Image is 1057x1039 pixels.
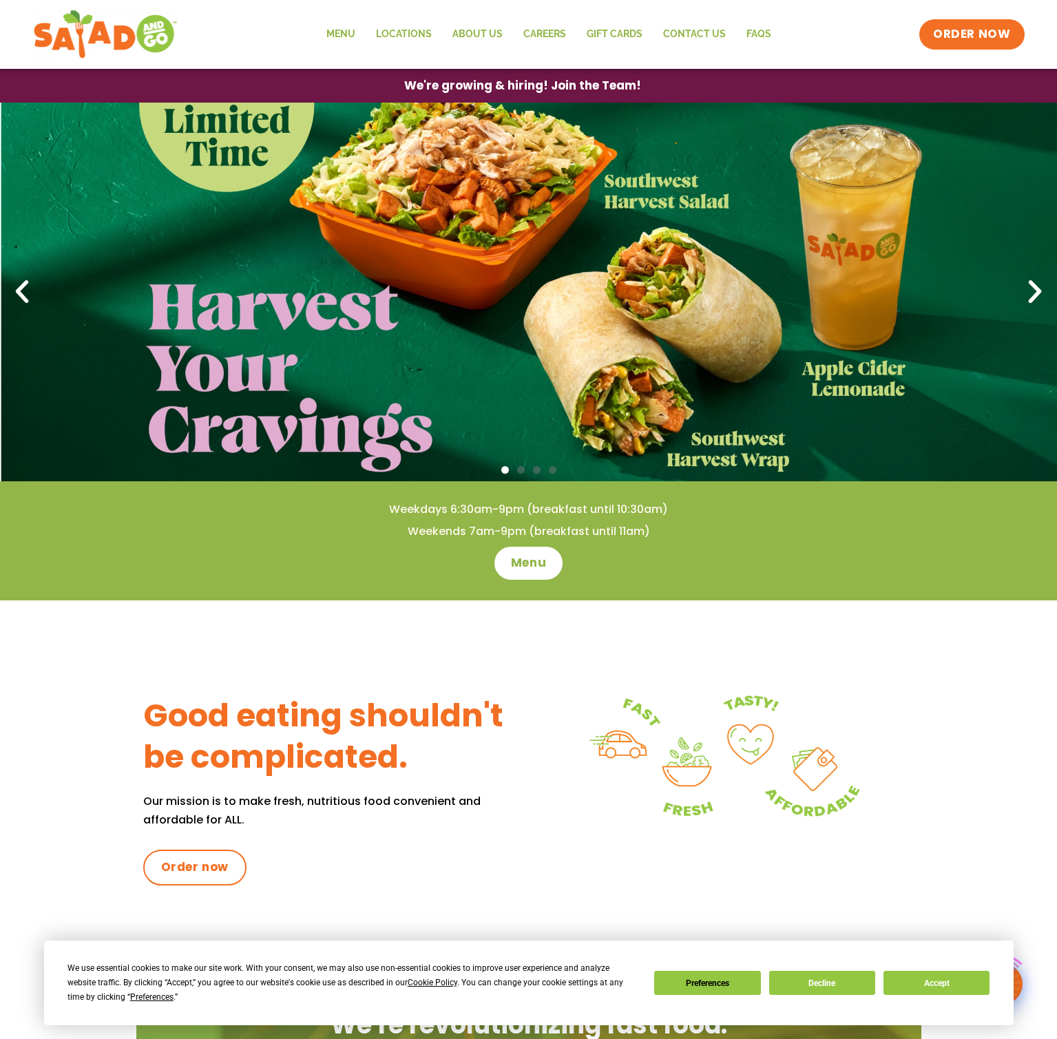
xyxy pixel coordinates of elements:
button: Accept [883,971,990,995]
a: Menu [494,547,563,580]
div: Cookie Consent Prompt [44,941,1014,1025]
span: We're growing & hiring! Join the Team! [404,80,641,92]
h4: Weekends 7am-9pm (breakfast until 11am) [28,524,1029,539]
div: Previous slide [7,277,37,307]
span: Go to slide 1 [501,466,509,474]
a: FAQs [736,19,782,50]
a: Locations [366,19,442,50]
button: Preferences [654,971,760,995]
span: Menu [511,555,546,571]
span: Go to slide 3 [533,466,541,474]
div: Next slide [1020,277,1050,307]
p: Our mission is to make fresh, nutritious food convenient and affordable for ALL. [143,792,529,829]
button: Decline [769,971,875,995]
a: We're growing & hiring! Join the Team! [384,70,662,102]
span: Order now [161,859,229,876]
a: ORDER NOW [919,19,1024,50]
div: We use essential cookies to make our site work. With your consent, we may also use non-essential ... [67,961,638,1005]
span: Cookie Policy [408,978,457,987]
img: new-SAG-logo-768×292 [33,7,178,62]
nav: Menu [316,19,782,50]
span: ORDER NOW [933,26,1010,43]
a: Order now [143,850,247,885]
h4: Weekdays 6:30am-9pm (breakfast until 10:30am) [28,502,1029,517]
span: Go to slide 2 [517,466,525,474]
a: GIFT CARDS [576,19,653,50]
a: Careers [513,19,576,50]
a: Contact Us [653,19,736,50]
span: Go to slide 4 [549,466,556,474]
span: Preferences [130,992,174,1002]
a: Menu [316,19,366,50]
h3: Good eating shouldn't be complicated. [143,695,529,778]
a: About Us [442,19,513,50]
